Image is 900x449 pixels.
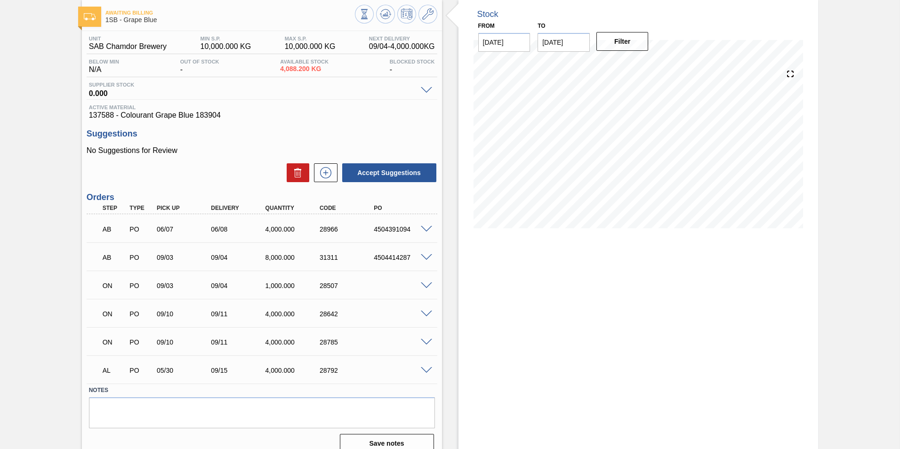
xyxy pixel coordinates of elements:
div: 4,000.000 [263,367,324,374]
button: Schedule Inventory [397,5,416,24]
p: ON [103,338,126,346]
div: Step [100,205,129,211]
span: 137588 - Colourant Grape Blue 183904 [89,111,435,120]
div: Negotiating Order [100,332,129,353]
span: Available Stock [280,59,329,64]
div: 28966 [317,225,378,233]
div: 28642 [317,310,378,318]
button: Stocks Overview [355,5,374,24]
div: Accept Suggestions [337,162,437,183]
div: 09/11/2025 [209,310,269,318]
span: Active Material [89,104,435,110]
div: Quantity [263,205,324,211]
div: Purchase order [127,310,155,318]
p: No Suggestions for Review [87,146,437,155]
p: ON [103,310,126,318]
p: AL [103,367,126,374]
div: Awaiting Billing [100,247,129,268]
span: 10,000.000 KG [285,42,336,51]
button: Filter [596,32,649,51]
h3: Orders [87,192,437,202]
span: 09/04 - 4,000.000 KG [369,42,435,51]
div: Pick up [154,205,215,211]
span: Blocked Stock [390,59,435,64]
div: New suggestion [309,163,337,182]
span: Below Min [89,59,119,64]
div: 4504391094 [371,225,432,233]
div: 28792 [317,367,378,374]
img: Ícone [84,13,96,20]
div: N/A [87,59,121,74]
p: AB [103,225,126,233]
div: 05/30/2025 [154,367,215,374]
div: 8,000.000 [263,254,324,261]
div: 06/07/2025 [154,225,215,233]
div: Delivery [209,205,269,211]
span: Supplier Stock [89,82,416,88]
div: 4,000.000 [263,338,324,346]
div: 09/10/2025 [154,338,215,346]
div: 1,000.000 [263,282,324,289]
span: MIN S.P. [201,36,251,41]
span: SAB Chamdor Brewery [89,42,167,51]
div: 4,000.000 [263,225,324,233]
span: 0.000 [89,88,416,97]
input: mm/dd/yyyy [538,33,590,52]
div: 09/15/2025 [209,367,269,374]
label: to [538,23,545,29]
span: Awaiting Billing [105,10,355,16]
div: 4504414287 [371,254,432,261]
div: Purchase order [127,367,155,374]
span: 10,000.000 KG [201,42,251,51]
div: PO [371,205,432,211]
div: Negotiating Order [100,275,129,296]
span: Unit [89,36,167,41]
div: - [178,59,222,74]
div: 28507 [317,282,378,289]
div: Purchase order [127,254,155,261]
div: 09/10/2025 [154,310,215,318]
div: 09/03/2025 [154,282,215,289]
div: 06/08/2025 [209,225,269,233]
span: MAX S.P. [285,36,336,41]
div: Purchase order [127,338,155,346]
div: Awaiting Billing [100,219,129,240]
div: 31311 [317,254,378,261]
div: 09/04/2025 [209,254,269,261]
div: Purchase order [127,282,155,289]
div: Awaiting Load Composition [100,360,129,381]
div: Code [317,205,378,211]
div: 28785 [317,338,378,346]
div: 4,000.000 [263,310,324,318]
div: 09/04/2025 [209,282,269,289]
button: Update Chart [376,5,395,24]
div: Delete Suggestions [282,163,309,182]
span: 4,088.200 KG [280,65,329,72]
label: Notes [89,384,435,397]
span: 1SB - Grape Blue [105,16,355,24]
div: 09/11/2025 [209,338,269,346]
div: - [387,59,437,74]
div: Type [127,205,155,211]
p: ON [103,282,126,289]
span: Next Delivery [369,36,435,41]
p: AB [103,254,126,261]
input: mm/dd/yyyy [478,33,530,52]
div: Negotiating Order [100,304,129,324]
div: 09/03/2025 [154,254,215,261]
button: Accept Suggestions [342,163,436,182]
label: From [478,23,495,29]
button: Go to Master Data / General [418,5,437,24]
div: Stock [477,9,498,19]
div: Purchase order [127,225,155,233]
h3: Suggestions [87,129,437,139]
span: Out Of Stock [180,59,219,64]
